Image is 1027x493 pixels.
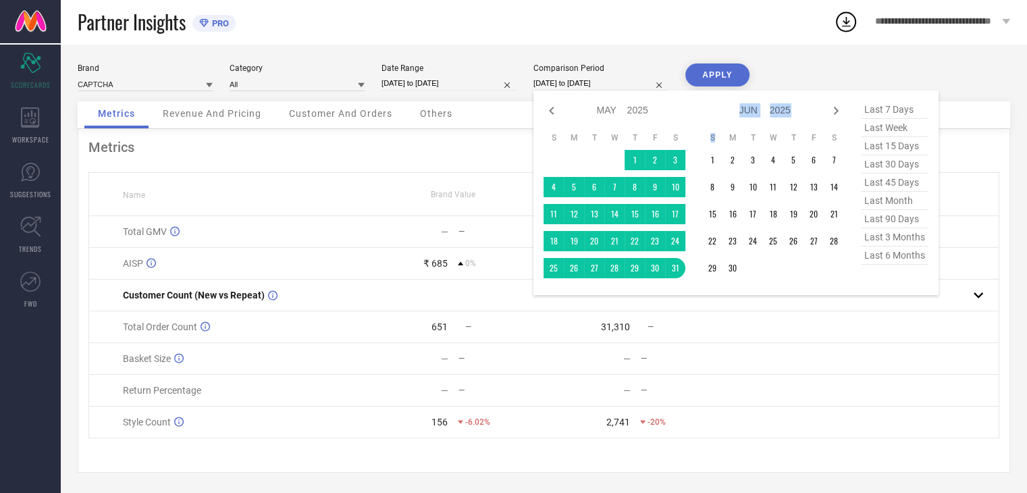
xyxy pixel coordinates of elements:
[441,385,448,396] div: —
[24,299,37,309] span: FWD
[804,231,824,251] td: Fri Jun 27 2025
[783,132,804,143] th: Thursday
[641,386,725,395] div: —
[861,174,928,192] span: last 45 days
[665,231,685,251] td: Sat May 24 2025
[763,150,783,170] td: Wed Jun 04 2025
[625,150,645,170] td: Thu May 01 2025
[861,228,928,246] span: last 3 months
[783,204,804,224] td: Thu Jun 19 2025
[564,258,584,278] td: Mon May 26 2025
[431,190,475,199] span: Brand Value
[123,417,171,427] span: Style Count
[645,258,665,278] td: Fri May 30 2025
[861,137,928,155] span: last 15 days
[458,354,543,363] div: —
[19,244,42,254] span: TRENDS
[584,132,604,143] th: Tuesday
[665,204,685,224] td: Sat May 17 2025
[641,354,725,363] div: —
[665,132,685,143] th: Saturday
[544,132,564,143] th: Sunday
[584,258,604,278] td: Tue May 27 2025
[625,132,645,143] th: Thursday
[783,231,804,251] td: Thu Jun 26 2025
[824,204,844,224] td: Sat Jun 21 2025
[804,177,824,197] td: Fri Jun 13 2025
[763,177,783,197] td: Wed Jun 11 2025
[824,231,844,251] td: Sat Jun 28 2025
[544,231,564,251] td: Sun May 18 2025
[665,177,685,197] td: Sat May 10 2025
[465,417,490,427] span: -6.02%
[743,231,763,251] td: Tue Jun 24 2025
[722,258,743,278] td: Mon Jun 30 2025
[123,321,197,332] span: Total Order Count
[804,132,824,143] th: Friday
[544,177,564,197] td: Sun May 04 2025
[625,231,645,251] td: Thu May 22 2025
[604,132,625,143] th: Wednesday
[743,132,763,143] th: Tuesday
[763,204,783,224] td: Wed Jun 18 2025
[783,150,804,170] td: Thu Jun 05 2025
[10,189,51,199] span: SUGGESTIONS
[648,417,666,427] span: -20%
[584,231,604,251] td: Tue May 20 2025
[441,226,448,237] div: —
[601,321,630,332] div: 31,310
[743,177,763,197] td: Tue Jun 10 2025
[564,204,584,224] td: Mon May 12 2025
[623,385,631,396] div: —
[645,231,665,251] td: Fri May 23 2025
[123,385,201,396] span: Return Percentage
[702,258,722,278] td: Sun Jun 29 2025
[123,353,171,364] span: Basket Size
[209,18,229,28] span: PRO
[606,417,630,427] div: 2,741
[441,353,448,364] div: —
[604,204,625,224] td: Wed May 14 2025
[544,258,564,278] td: Sun May 25 2025
[11,80,51,90] span: SCORECARDS
[645,150,665,170] td: Fri May 02 2025
[702,150,722,170] td: Sun Jun 01 2025
[564,132,584,143] th: Monday
[123,190,145,200] span: Name
[604,177,625,197] td: Wed May 07 2025
[564,177,584,197] td: Mon May 05 2025
[665,150,685,170] td: Sat May 03 2025
[604,231,625,251] td: Wed May 21 2025
[12,134,49,145] span: WORKSPACE
[458,227,543,236] div: —
[648,322,654,332] span: —
[465,259,476,268] span: 0%
[584,204,604,224] td: Tue May 13 2025
[763,132,783,143] th: Wednesday
[98,108,135,119] span: Metrics
[604,258,625,278] td: Wed May 28 2025
[78,63,213,73] div: Brand
[431,417,448,427] div: 156
[381,63,517,73] div: Date Range
[861,155,928,174] span: last 30 days
[702,231,722,251] td: Sun Jun 22 2025
[88,139,999,155] div: Metrics
[861,119,928,137] span: last week
[544,103,560,119] div: Previous month
[289,108,392,119] span: Customer And Orders
[804,150,824,170] td: Fri Jun 06 2025
[123,258,143,269] span: AISP
[645,204,665,224] td: Fri May 16 2025
[722,150,743,170] td: Mon Jun 02 2025
[824,132,844,143] th: Saturday
[78,8,186,36] span: Partner Insights
[834,9,858,34] div: Open download list
[431,321,448,332] div: 651
[861,101,928,119] span: last 7 days
[623,353,631,364] div: —
[420,108,452,119] span: Others
[465,322,471,332] span: —
[722,177,743,197] td: Mon Jun 09 2025
[702,204,722,224] td: Sun Jun 15 2025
